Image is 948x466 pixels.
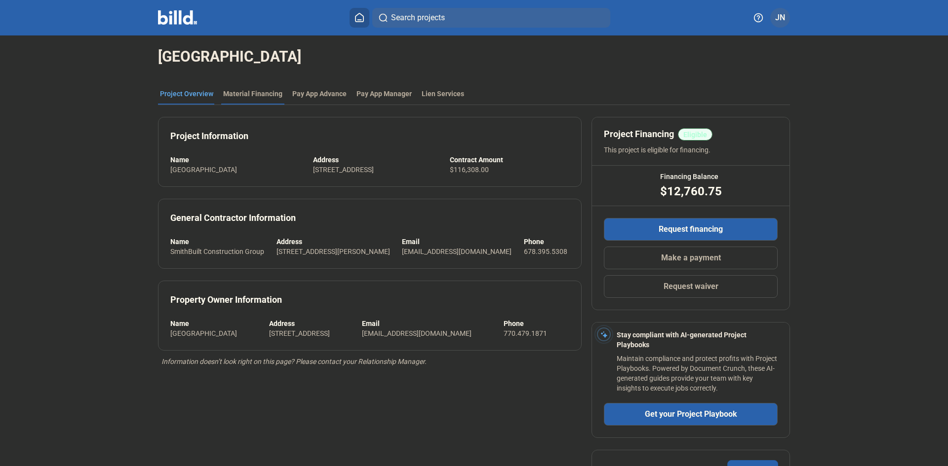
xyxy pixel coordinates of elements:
span: Make a payment [661,252,721,264]
span: Request financing [659,223,723,235]
span: [EMAIL_ADDRESS][DOMAIN_NAME] [402,248,512,255]
span: [STREET_ADDRESS][PERSON_NAME] [276,248,390,255]
div: Address [269,319,352,328]
div: General Contractor Information [170,211,296,225]
div: Phone [504,319,569,328]
span: Search projects [391,12,445,24]
div: Name [170,319,259,328]
div: Address [313,155,440,165]
span: $12,760.75 [660,183,722,199]
span: [STREET_ADDRESS] [313,166,374,174]
div: Address [276,237,393,247]
span: [GEOGRAPHIC_DATA] [170,166,237,174]
span: SmithBuilt Construction Group [170,248,264,255]
div: Pay App Advance [292,89,347,99]
button: Get your Project Playbook [604,403,778,426]
span: [EMAIL_ADDRESS][DOMAIN_NAME] [362,329,472,337]
button: JN [770,8,790,28]
span: Information doesn’t look right on this page? Please contact your Relationship Manager. [161,358,427,365]
span: Pay App Manager [356,89,412,99]
span: [GEOGRAPHIC_DATA] [158,47,790,66]
div: Email [362,319,494,328]
button: Request waiver [604,275,778,298]
button: Request financing [604,218,778,241]
div: Project Information [170,129,248,143]
span: Financing Balance [660,172,718,181]
span: 678.395.5308 [524,248,567,255]
span: $116,308.00 [450,166,489,174]
div: Name [170,237,267,247]
span: Maintain compliance and protect profits with Project Playbooks. Powered by Document Crunch, these... [617,355,777,392]
button: Search projects [372,8,610,28]
span: This project is eligible for financing. [604,146,711,154]
img: Billd Company Logo [158,10,197,25]
div: Lien Services [422,89,464,99]
div: Material Financing [223,89,282,99]
span: 770.479.1871 [504,329,547,337]
span: [GEOGRAPHIC_DATA] [170,329,237,337]
span: Get your Project Playbook [645,408,737,420]
span: [STREET_ADDRESS] [269,329,330,337]
div: Property Owner Information [170,293,282,307]
div: Project Overview [160,89,213,99]
div: Email [402,237,514,247]
span: Request waiver [664,281,718,292]
span: Stay compliant with AI-generated Project Playbooks [617,331,747,349]
span: JN [775,12,785,24]
button: Make a payment [604,247,778,269]
div: Contract Amount [450,155,569,165]
div: Phone [524,237,570,247]
mat-chip: Eligible [678,128,712,141]
div: Name [170,155,303,165]
span: Project Financing [604,127,674,141]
